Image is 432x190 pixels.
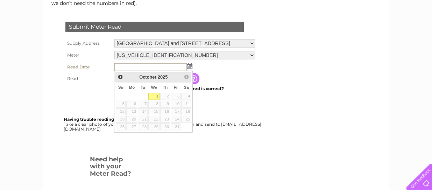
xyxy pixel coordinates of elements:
th: Read [64,73,113,84]
span: Sunday [118,85,123,89]
a: Energy [326,30,342,35]
b: Having trouble reading your meter? [64,117,142,122]
span: Wednesday [151,85,157,89]
img: logo.png [15,18,51,39]
th: Read Date [64,61,113,73]
a: Log out [409,30,425,35]
span: Saturday [184,85,189,89]
span: Prev [118,74,123,80]
span: Tuesday [141,85,145,89]
a: 1 [148,93,160,100]
span: Monday [129,85,135,89]
img: ... [187,63,192,69]
span: October [139,74,156,80]
span: 2025 [158,74,168,80]
div: Submit Meter Read [65,22,244,32]
a: 0333 014 3131 [300,3,348,12]
th: Supply Address [64,37,113,49]
a: Water [309,30,322,35]
td: Are you sure the read you have entered is correct? [113,84,257,93]
input: Information [188,73,201,84]
a: Telecoms [346,30,367,35]
span: Thursday [163,85,168,89]
h3: Need help with your Meter Read? [90,154,133,181]
a: Blog [371,30,381,35]
th: Meter [64,49,113,61]
div: Clear Business is a trading name of Verastar Limited (registered in [GEOGRAPHIC_DATA] No. 3667643... [51,4,382,34]
div: Take a clear photo of your readings, tell us which supply it's for and send to [EMAIL_ADDRESS][DO... [64,117,262,131]
a: Prev [116,73,125,81]
a: Contact [385,30,403,35]
span: Friday [173,85,178,89]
